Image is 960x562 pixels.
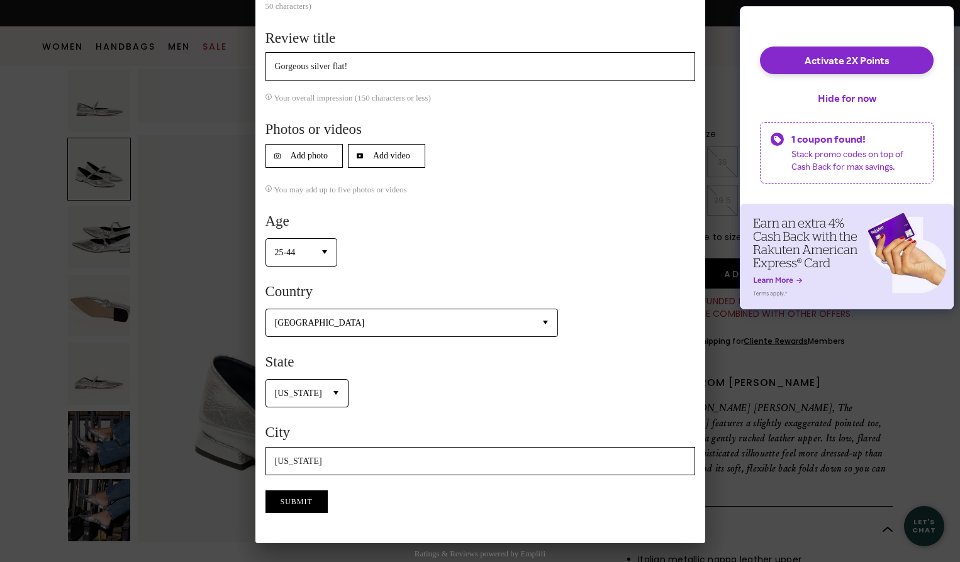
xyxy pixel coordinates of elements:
button: Add video [348,144,425,168]
button: Submit [265,490,328,513]
span: Country [265,284,313,299]
span: Add video [373,152,410,160]
span: Review title [265,30,336,46]
span: Photos or videos [265,121,362,137]
span: Add photo [291,152,328,160]
span: Your overall impression (150 characters or less) [274,93,431,102]
button: Add photo [265,144,343,168]
span: State [265,354,294,370]
span: You may add up to five photos or videos [274,185,407,194]
span: City [265,424,291,440]
span: Age [265,213,289,229]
